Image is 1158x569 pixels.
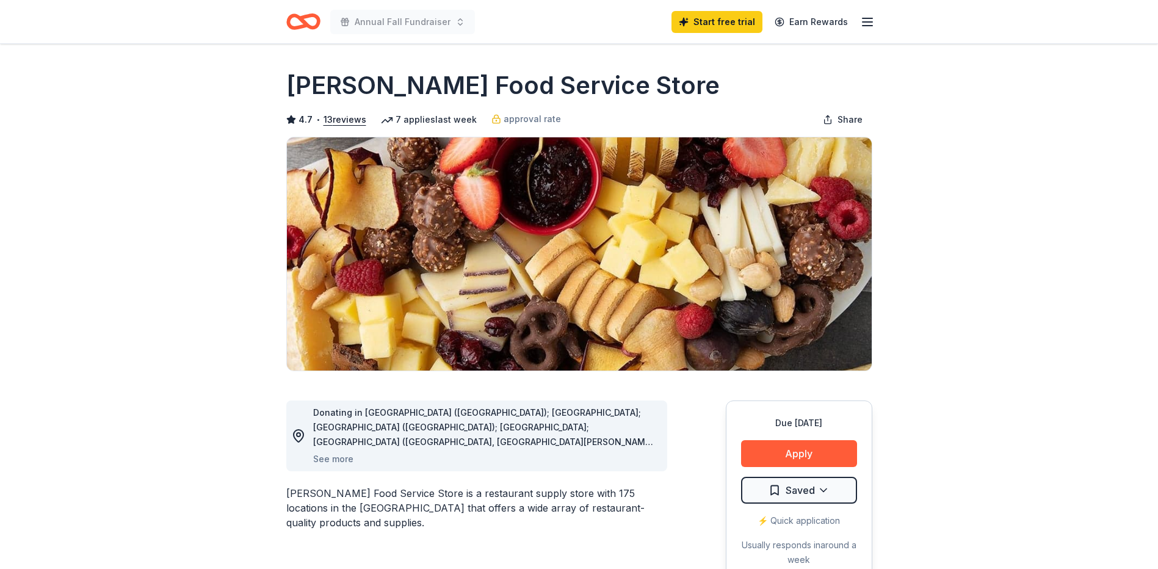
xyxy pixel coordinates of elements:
div: [PERSON_NAME] Food Service Store is a restaurant supply store with 175 locations in the [GEOGRAPH... [286,486,667,530]
button: Apply [741,440,857,467]
a: Start free trial [671,11,762,33]
span: • [316,115,320,125]
span: Saved [786,482,815,498]
button: 13reviews [324,112,366,127]
div: 7 applies last week [381,112,477,127]
div: ⚡️ Quick application [741,513,857,528]
span: Annual Fall Fundraiser [355,15,451,29]
a: Home [286,7,320,36]
div: Due [DATE] [741,416,857,430]
button: Share [813,107,872,132]
span: Share [838,112,863,127]
div: Usually responds in around a week [741,538,857,567]
button: Saved [741,477,857,504]
img: Image for Gordon Food Service Store [287,137,872,371]
button: Annual Fall Fundraiser [330,10,475,34]
a: approval rate [491,112,561,126]
a: Earn Rewards [767,11,855,33]
button: See more [313,452,353,466]
span: approval rate [504,112,561,126]
span: 4.7 [299,112,313,127]
h1: [PERSON_NAME] Food Service Store [286,68,720,103]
